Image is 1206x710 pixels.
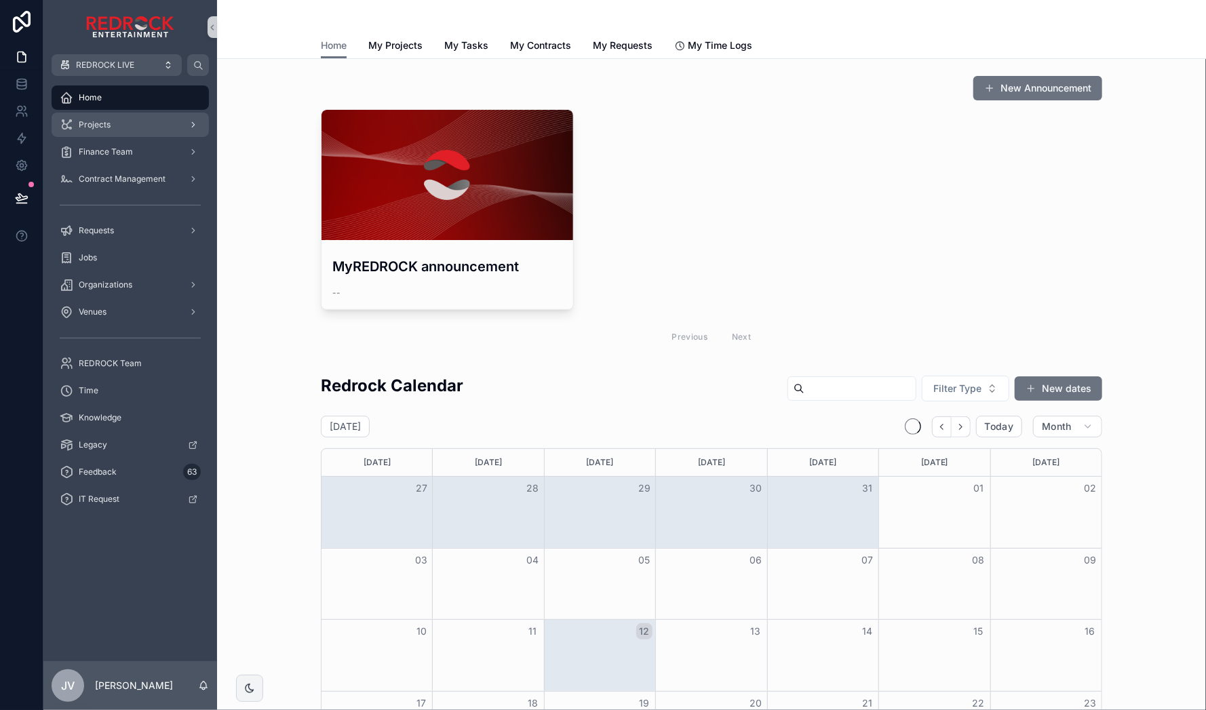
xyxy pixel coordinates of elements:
button: 07 [859,552,875,568]
button: 11 [525,623,541,639]
div: [DATE] [435,449,541,476]
h3: MyREDROCK announcement [332,256,562,277]
span: Knowledge [79,412,121,423]
span: Home [321,39,347,52]
a: My Contracts [510,33,571,60]
button: 28 [525,480,541,496]
button: New dates [1015,376,1102,401]
p: [PERSON_NAME] [95,679,173,692]
a: REDROCK Team [52,351,209,376]
span: My Time Logs [688,39,752,52]
button: 03 [413,552,429,568]
button: Month [1033,416,1102,437]
div: [DATE] [881,449,988,476]
button: 12 [636,623,653,639]
a: Requests [52,218,209,243]
a: Home [52,85,209,110]
span: My Tasks [444,39,488,52]
span: Today [985,420,1014,433]
a: Contract Management [52,167,209,191]
span: Jobs [79,252,97,263]
button: Today [976,416,1023,437]
button: 05 [636,552,653,568]
img: App logo [86,16,174,38]
button: 13 [747,623,764,639]
span: IT Request [79,494,119,505]
button: 01 [971,480,987,496]
a: Home [321,33,347,59]
button: 30 [747,480,764,496]
a: Knowledge [52,406,209,430]
div: V2.png [322,110,573,240]
button: 27 [413,480,429,496]
span: Venues [79,307,106,317]
span: Projects [79,119,111,130]
button: REDROCK LIVE [52,54,182,76]
a: Legacy [52,433,209,457]
span: Filter Type [933,382,981,395]
span: Month [1042,420,1072,433]
button: 10 [413,623,429,639]
span: My Requests [593,39,653,52]
div: scrollable content [43,76,217,529]
div: [DATE] [770,449,876,476]
span: Finance Team [79,146,133,157]
button: 15 [971,623,987,639]
button: 02 [1082,480,1098,496]
div: [DATE] [324,449,430,476]
a: My Tasks [444,33,488,60]
a: My Time Logs [674,33,752,60]
a: My Requests [593,33,653,60]
h2: Redrock Calendar [321,374,463,397]
a: MyREDROCK announcement-- [321,109,574,310]
button: 06 [747,552,764,568]
div: [DATE] [547,449,653,476]
h2: [DATE] [330,420,361,433]
div: [DATE] [993,449,1100,476]
span: Feedback [79,467,117,477]
button: 29 [636,480,653,496]
span: Requests [79,225,114,236]
span: My Contracts [510,39,571,52]
span: Organizations [79,279,132,290]
a: Venues [52,300,209,324]
span: -- [332,288,341,298]
a: Organizations [52,273,209,297]
span: JV [61,677,75,694]
a: Projects [52,113,209,137]
span: Contract Management [79,174,166,184]
span: My Projects [368,39,423,52]
div: 63 [183,464,201,480]
button: New Announcement [973,76,1102,100]
button: Next [952,416,971,437]
button: 08 [971,552,987,568]
span: REDROCK Team [79,358,142,369]
a: Finance Team [52,140,209,164]
button: 31 [859,480,875,496]
button: 16 [1082,623,1098,639]
button: Select Button [922,376,1009,401]
span: Home [79,92,102,103]
button: 14 [859,623,875,639]
span: Legacy [79,439,107,450]
a: Time [52,378,209,403]
button: 09 [1082,552,1098,568]
span: Time [79,385,98,396]
a: Feedback63 [52,460,209,484]
a: Jobs [52,245,209,270]
span: REDROCK LIVE [76,60,134,71]
a: My Projects [368,33,423,60]
div: [DATE] [658,449,764,476]
button: 04 [525,552,541,568]
a: IT Request [52,487,209,511]
button: Back [932,416,952,437]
